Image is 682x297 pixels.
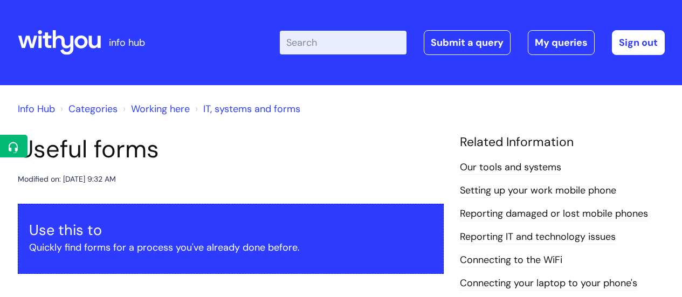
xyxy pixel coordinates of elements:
div: | - [280,30,665,55]
a: Reporting damaged or lost mobile phones [460,207,648,221]
a: Reporting IT and technology issues [460,230,616,244]
a: Our tools and systems [460,161,561,175]
p: Quickly find forms for a process you've already done before. [29,239,432,256]
li: Working here [120,100,190,118]
a: Connecting to the WiFi [460,253,562,267]
a: My queries [528,30,595,55]
a: Submit a query [424,30,511,55]
a: IT, systems and forms [203,102,300,115]
li: IT, systems and forms [192,100,300,118]
a: Setting up your work mobile phone [460,184,616,198]
input: Search [280,31,407,54]
a: Info Hub [18,102,55,115]
h1: Useful forms [18,135,444,164]
p: info hub [109,34,145,51]
a: Working here [131,102,190,115]
a: Categories [68,102,118,115]
a: Sign out [612,30,665,55]
h4: Related Information [460,135,665,150]
li: Solution home [58,100,118,118]
h3: Use this to [29,222,432,239]
div: Modified on: [DATE] 9:32 AM [18,172,116,186]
